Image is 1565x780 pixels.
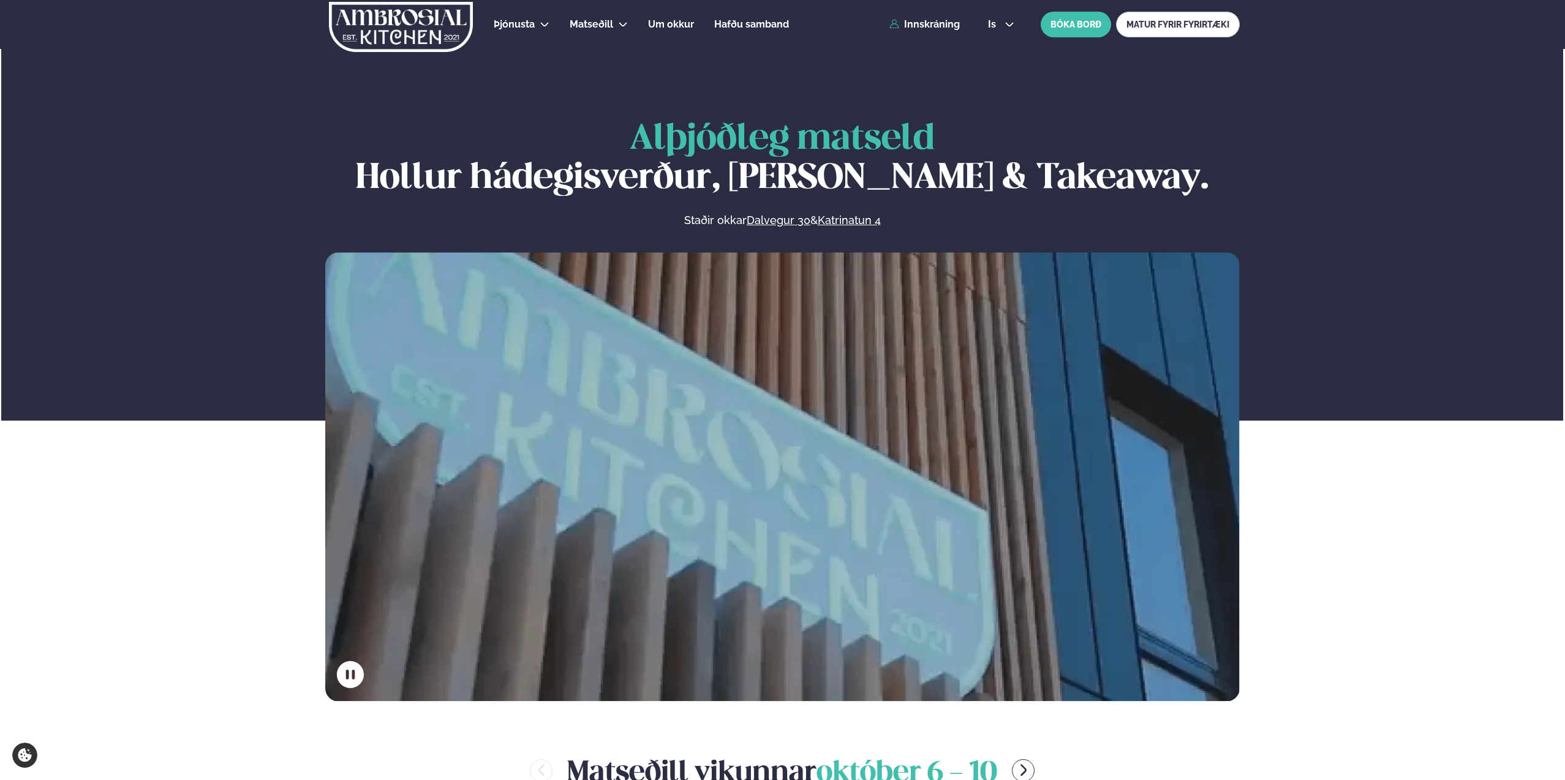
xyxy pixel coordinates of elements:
[889,19,960,30] a: Innskráning
[648,17,694,32] a: Um okkur
[12,743,37,768] a: Cookie settings
[1041,12,1111,37] button: BÓKA BORÐ
[494,17,535,32] a: Þjónusta
[494,18,535,30] span: Þjónusta
[747,213,810,228] a: Dalvegur 30
[570,18,613,30] span: Matseðill
[988,20,1000,29] span: is
[570,17,613,32] a: Matseðill
[1116,12,1240,37] a: MATUR FYRIR FYRIRTÆKI
[648,18,694,30] span: Um okkur
[328,2,474,52] img: logo
[551,213,1014,228] p: Staðir okkar &
[978,20,1024,29] button: is
[714,18,789,30] span: Hafðu samband
[630,122,935,156] span: Alþjóðleg matseld
[818,213,881,228] a: Katrinatun 4
[714,17,789,32] a: Hafðu samband
[325,120,1240,198] h1: Hollur hádegisverður, [PERSON_NAME] & Takeaway.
